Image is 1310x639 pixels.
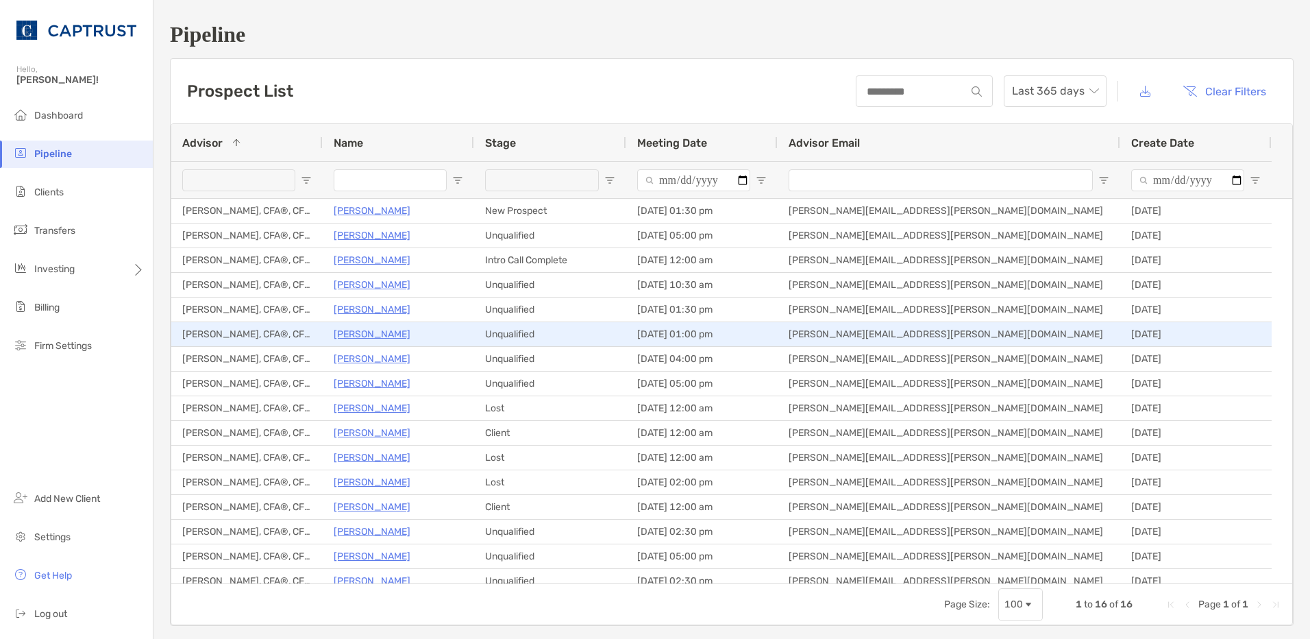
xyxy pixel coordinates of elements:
[1095,599,1107,610] span: 16
[474,248,626,272] div: Intro Call Complete
[34,608,67,620] span: Log out
[778,495,1120,519] div: [PERSON_NAME][EMAIL_ADDRESS][PERSON_NAME][DOMAIN_NAME]
[334,301,410,318] a: [PERSON_NAME]
[1120,322,1272,346] div: [DATE]
[626,298,778,322] div: [DATE] 01:30 pm
[1120,544,1272,568] div: [DATE]
[34,531,71,543] span: Settings
[972,86,982,97] img: input icon
[778,273,1120,297] div: [PERSON_NAME][EMAIL_ADDRESS][PERSON_NAME][DOMAIN_NAME]
[1120,569,1272,593] div: [DATE]
[334,400,410,417] a: [PERSON_NAME]
[474,544,626,568] div: Unqualified
[171,495,323,519] div: [PERSON_NAME], CFA®, CFP®
[789,136,860,149] span: Advisor Email
[1120,248,1272,272] div: [DATE]
[16,74,145,86] span: [PERSON_NAME]!
[474,322,626,346] div: Unqualified
[171,520,323,544] div: [PERSON_NAME], CFA®, CFP®
[778,421,1120,445] div: [PERSON_NAME][EMAIL_ADDRESS][PERSON_NAME][DOMAIN_NAME]
[12,145,29,161] img: pipeline icon
[171,224,323,248] div: [PERSON_NAME], CFA®, CFP®
[171,248,323,272] div: [PERSON_NAME], CFA®, CFP®
[34,110,83,121] span: Dashboard
[334,276,410,293] p: [PERSON_NAME]
[334,498,410,516] a: [PERSON_NAME]
[626,248,778,272] div: [DATE] 12:00 am
[474,273,626,297] div: Unqualified
[1076,599,1082,610] span: 1
[778,199,1120,223] div: [PERSON_NAME][EMAIL_ADDRESS][PERSON_NAME][DOMAIN_NAME]
[1004,599,1023,610] div: 100
[301,175,312,186] button: Open Filter Menu
[170,22,1294,47] h1: Pipeline
[1250,175,1261,186] button: Open Filter Menu
[1012,76,1098,106] span: Last 365 days
[474,396,626,420] div: Lost
[334,227,410,244] p: [PERSON_NAME]
[1120,224,1272,248] div: [DATE]
[1120,347,1272,371] div: [DATE]
[12,106,29,123] img: dashboard icon
[334,375,410,392] p: [PERSON_NAME]
[474,446,626,470] div: Lost
[1120,470,1272,494] div: [DATE]
[626,396,778,420] div: [DATE] 12:00 am
[778,446,1120,470] div: [PERSON_NAME][EMAIL_ADDRESS][PERSON_NAME][DOMAIN_NAME]
[34,186,64,198] span: Clients
[626,372,778,396] div: [DATE] 05:00 pm
[171,298,323,322] div: [PERSON_NAME], CFA®, CFP®
[334,326,410,343] a: [PERSON_NAME]
[1231,599,1240,610] span: of
[1120,199,1272,223] div: [DATE]
[1098,175,1109,186] button: Open Filter Menu
[171,421,323,445] div: [PERSON_NAME], CFA®, CFP®
[626,569,778,593] div: [DATE] 02:30 pm
[474,224,626,248] div: Unqualified
[171,372,323,396] div: [PERSON_NAME], CFA®, CFP®
[171,322,323,346] div: [PERSON_NAME], CFA®, CFP®
[334,350,410,367] p: [PERSON_NAME]
[12,490,29,506] img: add_new_client icon
[756,175,767,186] button: Open Filter Menu
[604,175,615,186] button: Open Filter Menu
[778,347,1120,371] div: [PERSON_NAME][EMAIL_ADDRESS][PERSON_NAME][DOMAIN_NAME]
[474,199,626,223] div: New Prospect
[171,199,323,223] div: [PERSON_NAME], CFA®, CFP®
[474,421,626,445] div: Client
[778,322,1120,346] div: [PERSON_NAME][EMAIL_ADDRESS][PERSON_NAME][DOMAIN_NAME]
[334,572,410,590] a: [PERSON_NAME]
[1120,372,1272,396] div: [DATE]
[334,548,410,565] a: [PERSON_NAME]
[12,528,29,544] img: settings icon
[1172,76,1276,106] button: Clear Filters
[778,569,1120,593] div: [PERSON_NAME][EMAIL_ADDRESS][PERSON_NAME][DOMAIN_NAME]
[187,82,293,101] h3: Prospect List
[34,263,75,275] span: Investing
[1120,446,1272,470] div: [DATE]
[171,544,323,568] div: [PERSON_NAME], CFA®, CFP®
[12,260,29,276] img: investing icon
[334,474,410,491] a: [PERSON_NAME]
[1120,520,1272,544] div: [DATE]
[171,347,323,371] div: [PERSON_NAME], CFA®, CFP®
[474,520,626,544] div: Unqualified
[1084,599,1093,610] span: to
[778,544,1120,568] div: [PERSON_NAME][EMAIL_ADDRESS][PERSON_NAME][DOMAIN_NAME]
[1223,599,1229,610] span: 1
[626,273,778,297] div: [DATE] 10:30 am
[34,148,72,160] span: Pipeline
[334,252,410,269] p: [PERSON_NAME]
[626,421,778,445] div: [DATE] 12:00 am
[1120,495,1272,519] div: [DATE]
[637,169,750,191] input: Meeting Date Filter Input
[1254,599,1265,610] div: Next Page
[334,449,410,466] p: [PERSON_NAME]
[182,136,223,149] span: Advisor
[1270,599,1281,610] div: Last Page
[778,248,1120,272] div: [PERSON_NAME][EMAIL_ADDRESS][PERSON_NAME][DOMAIN_NAME]
[12,566,29,583] img: get-help icon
